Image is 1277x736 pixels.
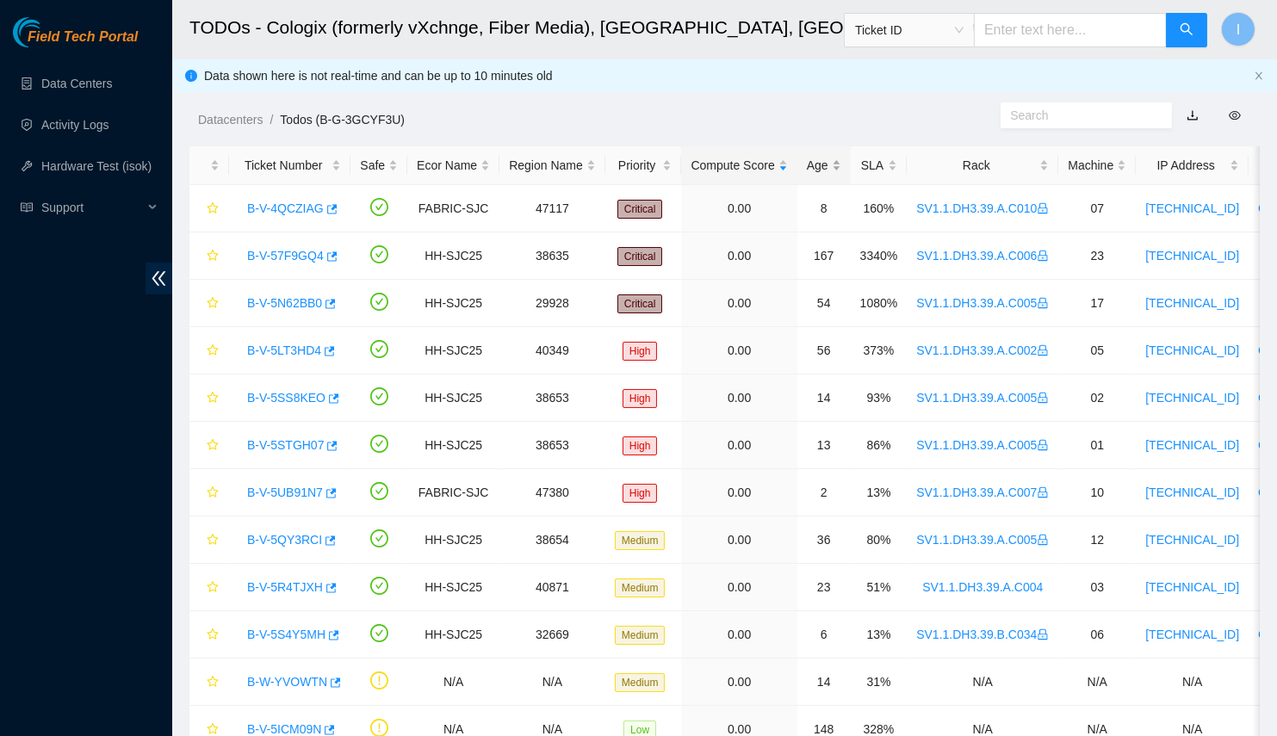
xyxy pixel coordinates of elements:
[207,581,219,595] span: star
[797,611,851,659] td: 6
[1145,391,1239,405] a: [TECHNICAL_ID]
[1058,185,1136,232] td: 07
[623,342,658,361] span: High
[370,624,388,642] span: check-circle
[407,659,499,706] td: N/A
[499,232,605,280] td: 38635
[407,185,499,232] td: FABRIC-SJC
[407,422,499,469] td: HH-SJC25
[207,392,219,405] span: star
[199,384,220,411] button: star
[247,722,321,736] a: B-V-5ICM09N
[247,486,323,499] a: B-V-5UB91N7
[407,564,499,611] td: HH-SJC25
[851,564,908,611] td: 51%
[1254,71,1264,82] button: close
[370,387,388,405] span: check-circle
[370,198,388,216] span: check-circle
[916,343,1049,357] a: SV1.1.DH3.39.A.C002lock
[1058,469,1136,516] td: 10
[370,435,388,453] span: check-circle
[851,327,908,374] td: 373%
[617,247,663,266] span: Critical
[41,159,152,173] a: Hardware Test (isok)
[1145,580,1239,594] a: [TECHNICAL_ID]
[855,17,964,43] span: Ticket ID
[247,533,322,547] a: B-V-5QY3RCI
[1145,249,1239,263] a: [TECHNICAL_ID]
[1145,343,1239,357] a: [TECHNICAL_ID]
[407,469,499,516] td: FABRIC-SJC
[1166,13,1207,47] button: search
[41,77,112,90] a: Data Centers
[1145,438,1239,452] a: [TECHNICAL_ID]
[499,327,605,374] td: 40349
[851,374,908,422] td: 93%
[198,113,263,127] a: Datacenters
[146,263,172,294] span: double-left
[797,659,851,706] td: 14
[623,436,658,455] span: High
[1174,102,1212,129] button: download
[615,673,666,692] span: Medium
[851,280,908,327] td: 1080%
[207,202,219,216] span: star
[615,531,666,550] span: Medium
[797,422,851,469] td: 13
[797,280,851,327] td: 54
[247,296,322,310] a: B-V-5N62BB0
[1037,297,1049,309] span: lock
[1136,659,1249,706] td: N/A
[13,31,138,53] a: Akamai TechnologiesField Tech Portal
[1058,280,1136,327] td: 17
[1058,232,1136,280] td: 23
[247,580,323,594] a: B-V-5R4TJXH
[370,577,388,595] span: check-circle
[199,337,220,364] button: star
[1010,106,1149,125] input: Search
[617,294,663,313] span: Critical
[247,438,324,452] a: B-V-5STGH07
[499,280,605,327] td: 29928
[1058,327,1136,374] td: 05
[797,564,851,611] td: 23
[207,676,219,690] span: star
[797,516,851,564] td: 36
[681,327,797,374] td: 0.00
[499,564,605,611] td: 40871
[1058,659,1136,706] td: N/A
[247,343,321,357] a: B-V-5LT3HD4
[1145,533,1239,547] a: [TECHNICAL_ID]
[916,438,1049,452] a: SV1.1.DH3.39.A.C005lock
[247,249,324,263] a: B-V-57F9GQ4
[681,516,797,564] td: 0.00
[1254,71,1264,81] span: close
[617,200,663,219] span: Critical
[207,250,219,263] span: star
[1145,486,1239,499] a: [TECHNICAL_ID]
[851,422,908,469] td: 86%
[681,659,797,706] td: 0.00
[407,516,499,564] td: HH-SJC25
[207,297,219,311] span: star
[851,185,908,232] td: 160%
[370,482,388,500] span: check-circle
[1221,12,1255,46] button: I
[199,195,220,222] button: star
[1058,422,1136,469] td: 01
[1145,628,1239,641] a: [TECHNICAL_ID]
[370,671,388,690] span: exclamation-circle
[916,201,1049,215] a: SV1.1.DH3.39.A.C010lock
[916,391,1049,405] a: SV1.1.DH3.39.A.C005lock
[1145,296,1239,310] a: [TECHNICAL_ID]
[1037,534,1049,546] span: lock
[1229,109,1241,121] span: eye
[247,201,324,215] a: B-V-4QCZIAG
[1037,344,1049,356] span: lock
[199,431,220,459] button: star
[499,374,605,422] td: 38653
[247,391,325,405] a: B-V-5SS8KEO
[681,422,797,469] td: 0.00
[615,626,666,645] span: Medium
[499,659,605,706] td: N/A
